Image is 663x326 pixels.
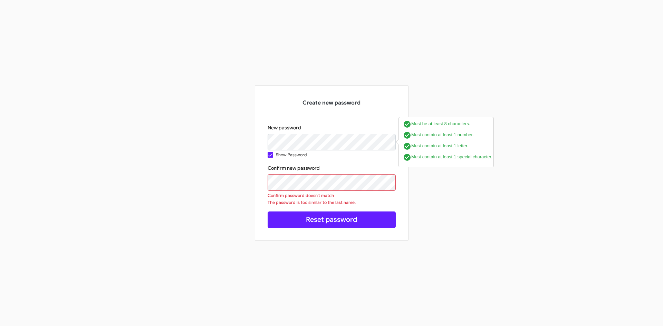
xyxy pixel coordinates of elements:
[403,153,411,161] i: check_circle
[268,165,320,171] label: Confirm new password
[268,98,396,108] h3: Create new password
[403,131,411,139] i: check_circle
[403,142,492,150] label: Must contain at least 1 letter.
[276,152,307,158] small: Show Password
[268,193,334,198] span: Confirm password doesn't match
[403,142,411,150] i: check_circle
[268,124,301,131] label: New password
[403,153,492,161] label: Must contain at least 1 special character.
[403,131,492,139] label: Must contain at least 1 number.
[268,199,396,206] span: The password is too similar to the last name.
[403,120,411,128] i: check_circle
[403,120,493,128] label: Must be at least 8 characters.
[268,211,396,228] button: Reset password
